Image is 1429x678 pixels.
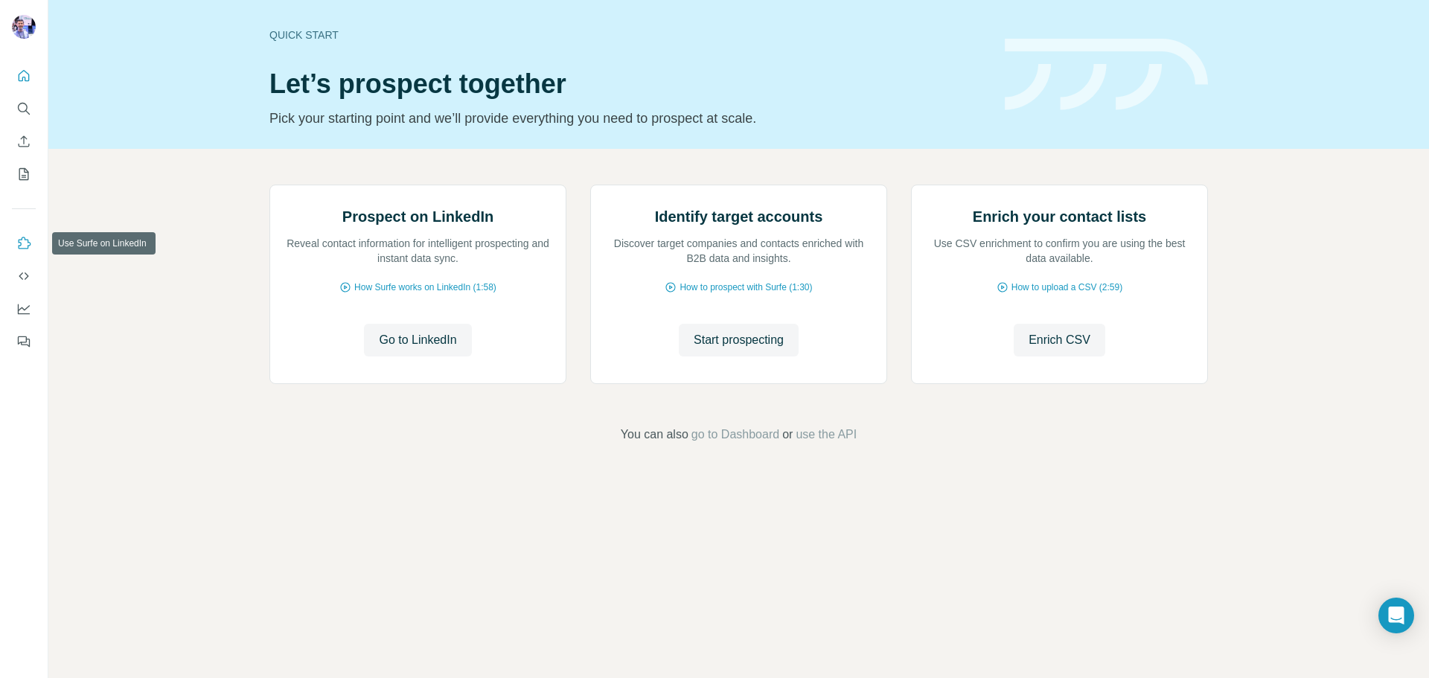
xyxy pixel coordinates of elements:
span: or [782,426,793,444]
span: Enrich CSV [1029,331,1090,349]
button: Dashboard [12,295,36,322]
button: Feedback [12,328,36,355]
span: Go to LinkedIn [379,331,456,349]
p: Use CSV enrichment to confirm you are using the best data available. [927,236,1192,266]
h2: Prospect on LinkedIn [342,206,493,227]
span: How to prospect with Surfe (1:30) [680,281,812,294]
button: Quick start [12,63,36,89]
img: banner [1005,39,1208,111]
button: Start prospecting [679,324,799,356]
p: Discover target companies and contacts enriched with B2B data and insights. [606,236,872,266]
button: Enrich CSV [12,128,36,155]
button: use the API [796,426,857,444]
span: Start prospecting [694,331,784,349]
button: My lists [12,161,36,188]
button: go to Dashboard [691,426,779,444]
button: Use Surfe API [12,263,36,290]
span: How Surfe works on LinkedIn (1:58) [354,281,496,294]
button: Use Surfe on LinkedIn [12,230,36,257]
button: Enrich CSV [1014,324,1105,356]
span: You can also [621,426,688,444]
img: Avatar [12,15,36,39]
button: Go to LinkedIn [364,324,471,356]
div: Open Intercom Messenger [1378,598,1414,633]
p: Reveal contact information for intelligent prospecting and instant data sync. [285,236,551,266]
h2: Enrich your contact lists [973,206,1146,227]
button: Search [12,95,36,122]
span: How to upload a CSV (2:59) [1011,281,1122,294]
h2: Identify target accounts [655,206,823,227]
p: Pick your starting point and we’ll provide everything you need to prospect at scale. [269,108,987,129]
div: Quick start [269,28,987,42]
h1: Let’s prospect together [269,69,987,99]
